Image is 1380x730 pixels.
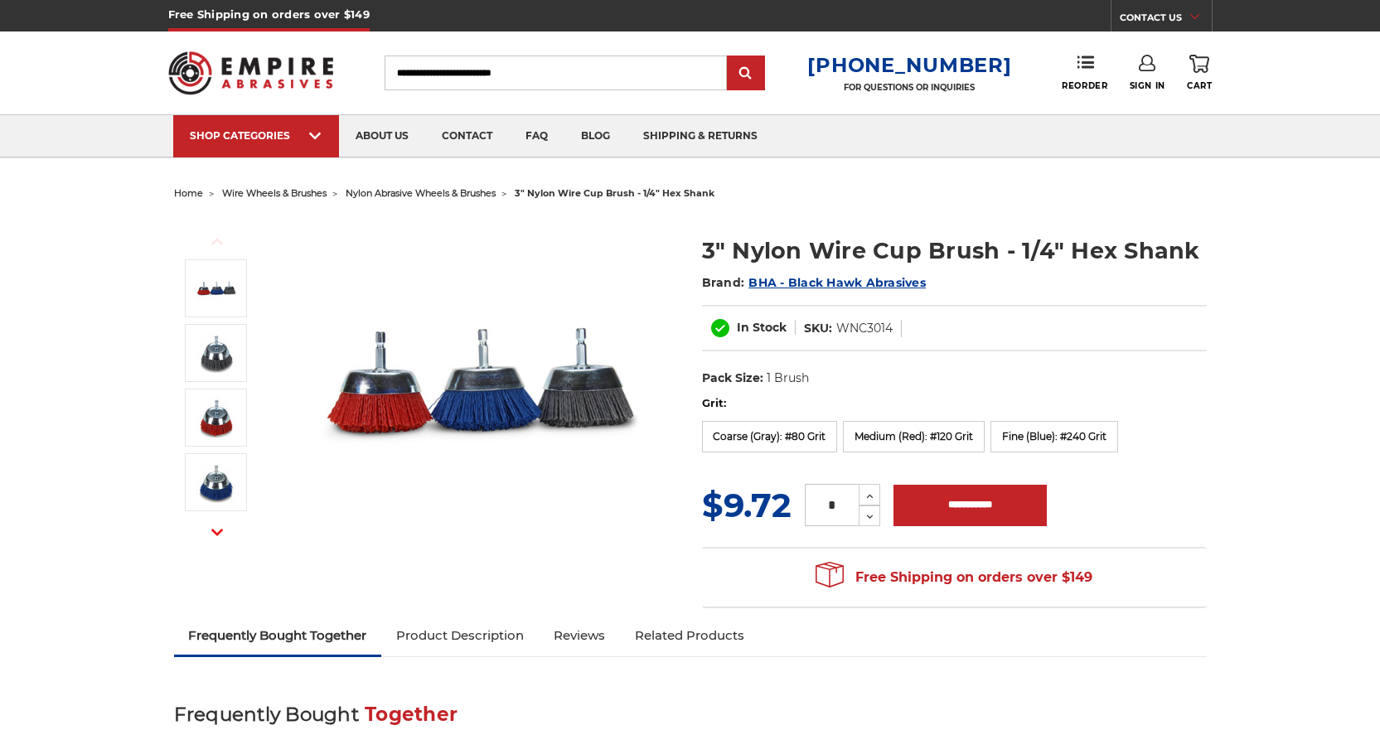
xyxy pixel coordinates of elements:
button: Next [197,515,237,550]
a: Related Products [620,617,759,654]
span: In Stock [737,320,787,335]
a: [PHONE_NUMBER] [807,53,1011,77]
a: home [174,187,203,199]
dt: SKU: [804,320,832,337]
a: contact [425,115,509,157]
a: Product Description [381,617,539,654]
a: nylon abrasive wheels & brushes [346,187,496,199]
a: shipping & returns [627,115,774,157]
span: Free Shipping on orders over $149 [816,561,1092,594]
div: SHOP CATEGORIES [190,129,322,142]
img: Empire Abrasives [168,41,334,105]
span: Frequently Bought [174,703,359,726]
a: faq [509,115,564,157]
a: about us [339,115,425,157]
input: Submit [729,57,763,90]
a: Frequently Bought Together [174,617,382,654]
span: Reorder [1062,80,1107,91]
span: Brand: [702,275,745,290]
span: Cart [1187,80,1212,91]
dd: 1 Brush [767,370,809,387]
a: CONTACT US [1120,8,1212,31]
span: $9.72 [702,485,792,525]
dt: Pack Size: [702,370,763,387]
a: Reorder [1062,55,1107,90]
p: FOR QUESTIONS OR INQUIRIES [807,82,1011,93]
img: 3" Nylon Wire Cup Brush - 1/4" Hex Shank [196,268,237,309]
a: wire wheels & brushes [222,187,327,199]
span: Together [365,703,458,726]
span: 3" nylon wire cup brush - 1/4" hex shank [515,187,714,199]
img: 3" Nylon Wire Cup Brush - 1/4" Hex Shank [196,397,237,438]
h1: 3" Nylon Wire Cup Brush - 1/4" Hex Shank [702,234,1207,267]
dd: WNC3014 [836,320,893,337]
img: 3" Nylon Wire Cup Brush - 1/4" Hex Shank [196,332,237,374]
img: 3" Nylon Wire Cup Brush - 1/4" Hex Shank [196,462,237,503]
span: Sign In [1130,80,1165,91]
a: Reviews [539,617,620,654]
a: blog [564,115,627,157]
button: Previous [197,224,237,259]
a: BHA - Black Hawk Abrasives [748,275,926,290]
a: Cart [1187,55,1212,91]
label: Grit: [702,395,1207,412]
img: 3" Nylon Wire Cup Brush - 1/4" Hex Shank [316,217,647,549]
